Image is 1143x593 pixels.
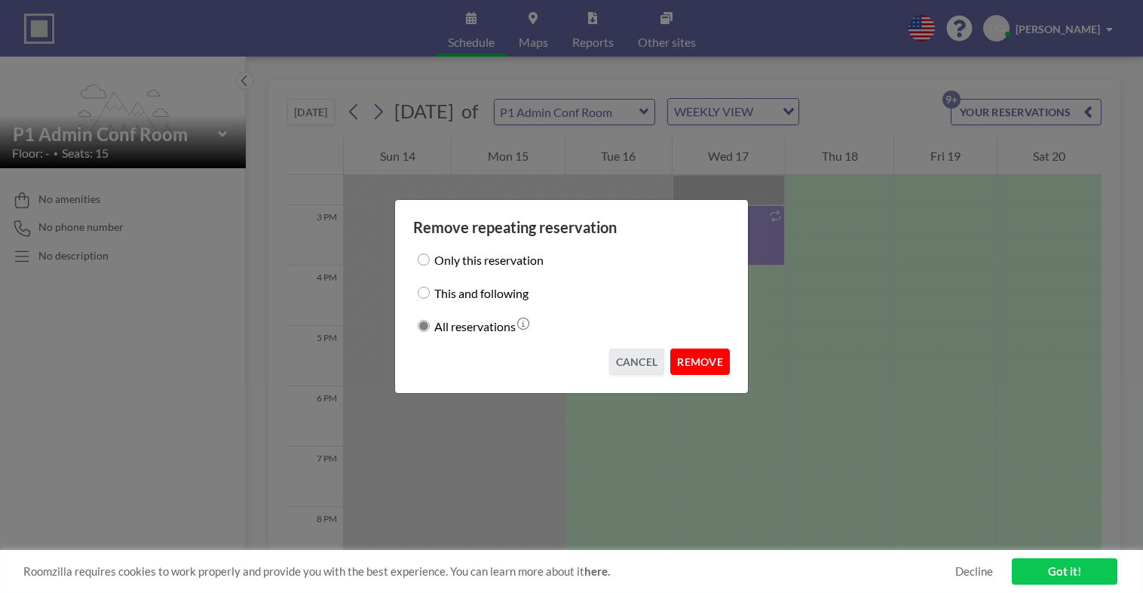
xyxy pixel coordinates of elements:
label: Only this reservation [434,249,544,270]
label: This and following [434,282,529,303]
a: here. [584,564,610,578]
a: Decline [955,564,993,579]
h3: Remove repeating reservation [413,218,730,237]
label: All reservations [434,315,516,336]
button: REMOVE [670,349,730,375]
a: Got it! [1012,558,1117,585]
span: Roomzilla requires cookies to work properly and provide you with the best experience. You can lea... [23,564,955,579]
button: CANCEL [609,349,665,375]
